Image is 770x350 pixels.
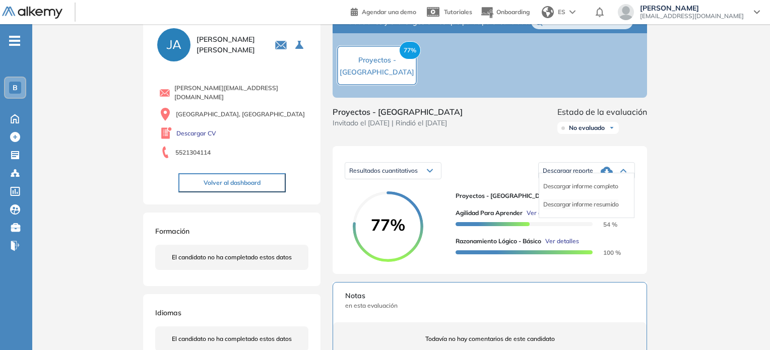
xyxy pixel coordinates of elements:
[2,7,62,19] img: Logo
[345,301,634,310] span: en esta evaluación
[640,12,744,20] span: [EMAIL_ADDRESS][DOMAIN_NAME]
[557,106,647,118] span: Estado de la evaluación
[541,237,579,246] button: Ver detalles
[155,26,192,63] img: PROFILE_MENU_LOGO_USER
[175,148,211,157] span: 5521304114
[591,221,617,228] span: 54 %
[197,34,263,55] span: [PERSON_NAME] [PERSON_NAME]
[543,181,618,191] li: Descargar informe completo
[178,173,286,192] button: Volver al dashboard
[172,253,292,262] span: El candidato no ha completado estos datos
[333,106,463,118] span: Proyectos - [GEOGRAPHIC_DATA]
[569,10,575,14] img: arrow
[176,129,216,138] a: Descargar CV
[456,191,627,200] span: Proyectos - [GEOGRAPHIC_DATA]
[174,84,308,102] span: [PERSON_NAME][EMAIL_ADDRESS][DOMAIN_NAME]
[545,237,579,246] span: Ver detalles
[351,5,416,17] a: Agendar una demo
[527,208,560,218] span: Ver detalles
[456,208,523,218] span: Agilidad para Aprender
[176,110,305,119] span: [GEOGRAPHIC_DATA], [GEOGRAPHIC_DATA]
[444,8,472,16] span: Tutoriales
[155,227,189,236] span: Formación
[569,124,605,132] span: No evaluado
[480,2,530,23] button: Onboarding
[640,4,744,12] span: [PERSON_NAME]
[456,237,541,246] span: Razonamiento Lógico - Básico
[333,118,463,128] span: Invitado el [DATE] | Rindió el [DATE]
[496,8,530,16] span: Onboarding
[542,6,554,18] img: world
[345,334,634,343] span: Todavía no hay comentarios de este candidato
[353,217,423,233] span: 77%
[340,55,414,77] span: Proyectos - [GEOGRAPHIC_DATA]
[172,334,292,343] span: El candidato no ha completado estos datos
[523,208,560,218] button: Ver detalles
[399,41,421,59] span: 77%
[543,167,593,175] span: Descargar reporte
[13,84,18,92] span: B
[345,291,634,301] span: Notas
[543,199,618,209] li: Descargar informe resumido
[9,40,20,42] i: -
[362,8,416,16] span: Agendar una demo
[591,249,621,256] span: 100 %
[609,125,615,131] img: Ícono de flecha
[558,8,565,17] span: ES
[349,167,418,174] span: Resultados cuantitativos
[155,308,181,317] span: Idiomas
